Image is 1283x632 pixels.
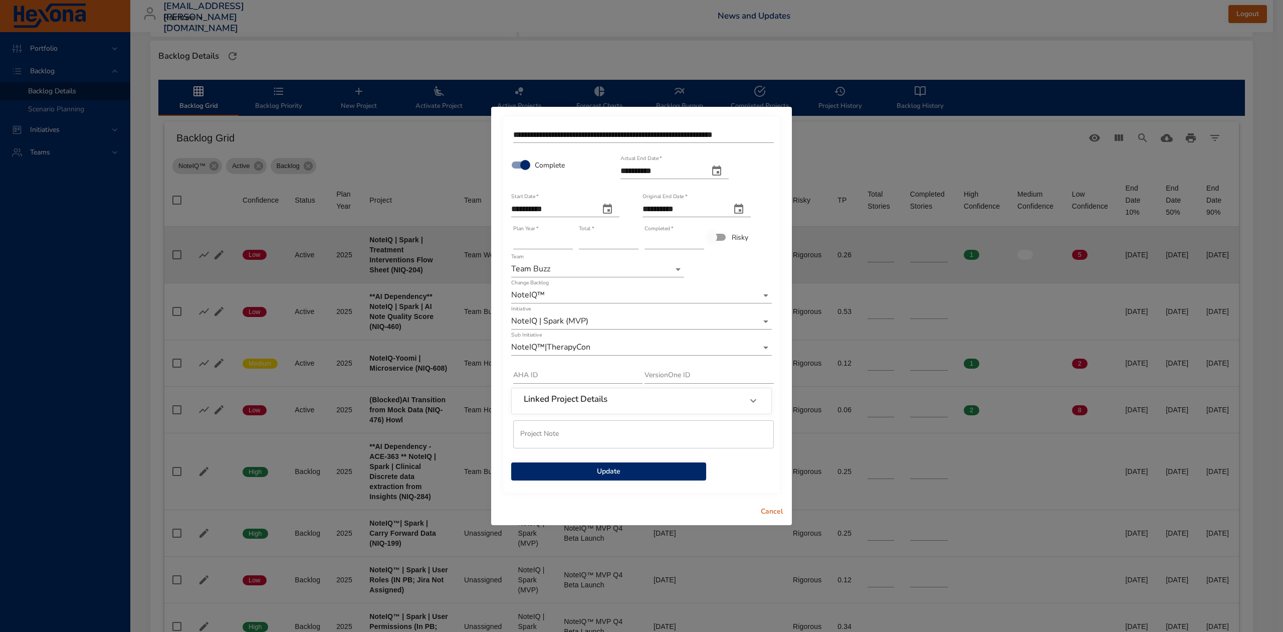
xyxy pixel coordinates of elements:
div: NoteIQ™ [511,287,772,303]
span: Update [519,465,698,478]
label: Actual End Date [620,156,662,162]
label: Completed [645,226,674,232]
span: Complete [535,160,565,171]
label: Change Backlog [511,280,549,286]
div: Team Buzz [511,261,684,277]
label: Start Date [511,194,539,200]
label: Original End Date [643,194,687,200]
button: Cancel [756,503,788,521]
button: start date [595,197,619,221]
label: Team [511,254,524,260]
span: Risky [732,232,748,243]
label: Total [579,226,594,232]
button: actual end date [705,159,729,183]
label: Sub Initiative [511,333,542,338]
div: NoteIQ | Spark (MVP) [511,313,772,330]
label: Plan Year [513,226,538,232]
label: Initiative [511,306,531,312]
button: original end date [727,197,751,221]
button: Update [511,462,706,481]
div: NoteIQ™|TherapyCon [511,340,772,356]
span: Cancel [760,506,784,518]
h6: Linked Project Details [524,394,607,404]
div: Linked Project Details [512,388,771,413]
